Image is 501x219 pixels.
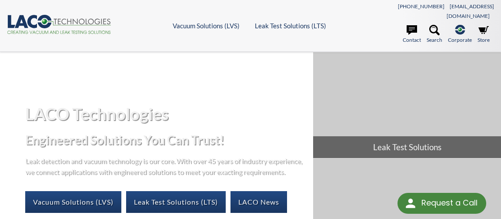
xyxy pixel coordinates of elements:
[404,196,417,210] img: round button
[255,22,326,30] a: Leak Test Solutions (LTS)
[25,155,306,177] p: Leak detection and vacuum technology is our core. With over 45 years of industry experience, we c...
[478,25,490,44] a: Store
[230,191,287,213] a: LACO News
[25,132,306,148] h2: Engineered Solutions You Can Trust!
[427,25,442,44] a: Search
[25,103,306,125] h1: LACO Technologies
[421,193,478,213] div: Request a Call
[126,191,226,213] a: Leak Test Solutions (LTS)
[403,25,421,44] a: Contact
[398,3,444,10] a: [PHONE_NUMBER]
[448,36,472,44] span: Corporate
[173,22,240,30] a: Vacuum Solutions (LVS)
[25,191,121,213] a: Vacuum Solutions (LVS)
[447,3,494,19] a: [EMAIL_ADDRESS][DOMAIN_NAME]
[313,136,501,158] span: Leak Test Solutions
[313,52,501,158] a: Leak Test Solutions
[397,193,486,214] div: Request a Call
